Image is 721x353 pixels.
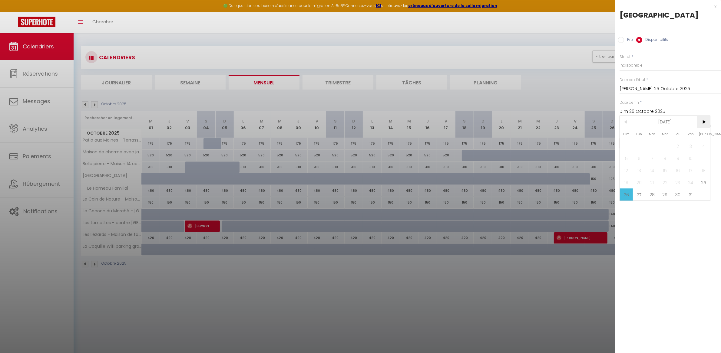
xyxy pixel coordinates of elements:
span: 21 [646,176,659,188]
label: Date de fin [620,100,639,106]
div: [GEOGRAPHIC_DATA] [620,10,716,20]
span: 19 [620,176,633,188]
label: Date de début [620,77,645,83]
span: 3 [684,140,697,152]
span: 11 [697,152,710,164]
label: Prix [624,37,633,44]
span: 7 [646,152,659,164]
span: [DATE] [633,116,697,128]
span: 1 [659,140,672,152]
span: 22 [659,176,672,188]
span: > [697,116,710,128]
span: Ven [684,128,697,140]
span: Lun [633,128,646,140]
span: 25 [697,176,710,188]
span: 23 [671,176,684,188]
span: 2 [671,140,684,152]
span: 18 [697,164,710,176]
div: x [615,3,716,10]
span: 8 [659,152,672,164]
span: Dim [620,128,633,140]
span: 27 [633,188,646,201]
label: Statut [620,54,630,60]
span: 31 [684,188,697,201]
span: 15 [659,164,672,176]
span: Jeu [671,128,684,140]
span: 4 [697,140,710,152]
button: Ouvrir le widget de chat LiveChat [5,2,23,21]
span: 17 [684,164,697,176]
span: 26 [620,188,633,201]
label: Disponibilité [642,37,668,44]
span: Mar [646,128,659,140]
span: 24 [684,176,697,188]
span: 29 [659,188,672,201]
span: 6 [633,152,646,164]
span: 13 [633,164,646,176]
span: 5 [620,152,633,164]
span: < [620,116,633,128]
span: [PERSON_NAME] [697,128,710,140]
span: 20 [633,176,646,188]
span: Mer [659,128,672,140]
span: 16 [671,164,684,176]
span: 9 [671,152,684,164]
span: 14 [646,164,659,176]
span: 30 [671,188,684,201]
span: 10 [684,152,697,164]
span: 28 [646,188,659,201]
span: 12 [620,164,633,176]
